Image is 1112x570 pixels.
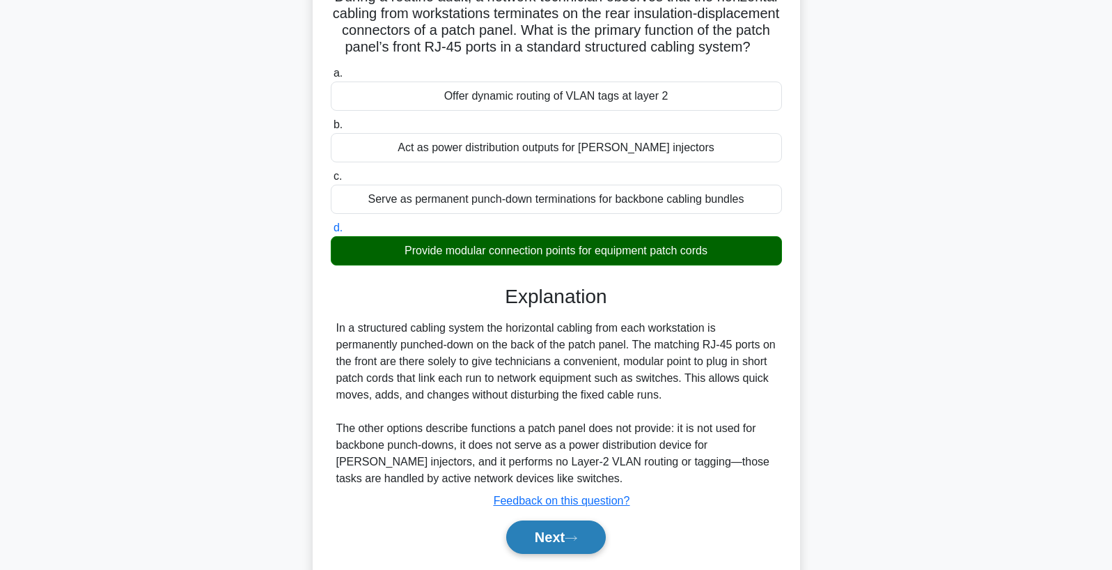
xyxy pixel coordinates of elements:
span: c. [334,170,342,182]
div: Offer dynamic routing of VLAN tags at layer 2 [331,82,782,111]
span: b. [334,118,343,130]
div: Serve as permanent punch-down terminations for backbone cabling bundles [331,185,782,214]
span: a. [334,67,343,79]
a: Feedback on this question? [494,495,630,507]
div: In a structured cabling system the horizontal cabling from each workstation is permanently punche... [336,320,776,487]
button: Next [506,521,606,554]
h3: Explanation [339,285,774,309]
span: d. [334,222,343,233]
div: Provide modular connection points for equipment patch cords [331,236,782,265]
div: Act as power distribution outputs for [PERSON_NAME] injectors [331,133,782,162]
